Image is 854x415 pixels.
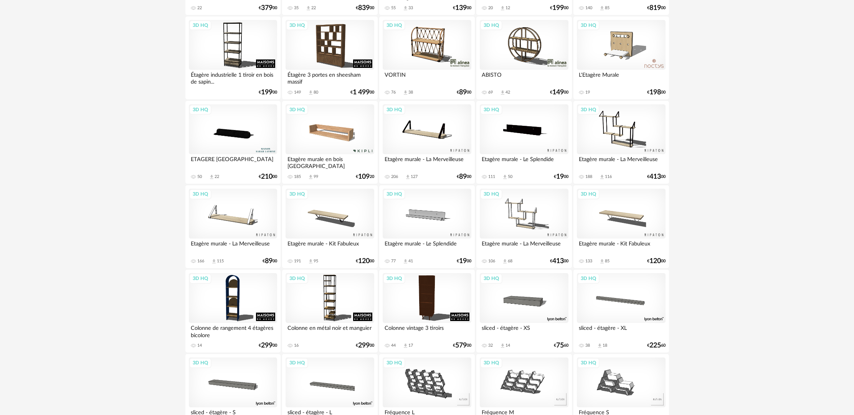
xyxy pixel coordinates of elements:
span: 379 [261,5,273,11]
div: 41 [408,259,413,264]
div: ABISTO [480,70,568,85]
span: 199 [552,5,564,11]
span: 839 [358,5,370,11]
div: € 00 [259,90,277,95]
div: 3D HQ [480,358,502,368]
span: 413 [552,259,564,264]
div: 50 [508,174,512,180]
a: 3D HQ Etagère murale - Kit Fabuleux 191 Download icon 95 €12000 [282,185,377,268]
div: 38 [585,343,590,348]
div: € 00 [263,259,277,264]
span: Download icon [306,5,311,11]
span: 225 [649,343,661,348]
span: Download icon [209,174,215,180]
div: 68 [508,259,512,264]
div: € 00 [554,174,568,180]
div: Étagère industrielle 1 tiroir en bois de sapin... [189,70,277,85]
div: 115 [217,259,224,264]
span: Download icon [308,174,314,180]
span: 299 [261,343,273,348]
span: 198 [649,90,661,95]
span: Download icon [211,259,217,264]
span: 579 [455,343,467,348]
div: 3D HQ [480,20,502,30]
div: € 00 [259,174,277,180]
div: 19 [585,90,590,95]
div: € 00 [356,343,374,348]
span: Download icon [403,5,408,11]
span: Download icon [599,5,605,11]
span: 19 [556,174,564,180]
div: 3D HQ [383,189,405,199]
div: € 00 [457,90,471,95]
div: € 00 [550,90,568,95]
div: 3D HQ [577,358,600,368]
div: 17 [408,343,413,348]
div: € 00 [259,343,277,348]
div: 95 [314,259,318,264]
div: 22 [311,5,316,11]
div: 44 [391,343,396,348]
a: 3D HQ ABISTO 69 Download icon 42 €14900 [476,16,572,99]
div: 20 [488,5,493,11]
a: 3D HQ sliced - étagère - XL 38 Download icon 18 €22560 [573,270,669,352]
span: Download icon [403,90,408,96]
span: 89 [459,174,467,180]
div: Étagère 3 portes en sheesham massif [286,70,374,85]
span: Download icon [599,174,605,180]
div: 3D HQ [189,20,211,30]
div: Etagère murale - La Merveilleuse [577,154,665,170]
div: 35 [294,5,299,11]
div: 3D HQ [480,189,502,199]
div: Colonne en métal noir et manguier [286,323,374,338]
span: 199 [261,90,273,95]
div: € 00 [457,174,471,180]
span: 120 [358,259,370,264]
span: Download icon [308,90,314,96]
div: € 60 [647,343,666,348]
a: 3D HQ Etagère murale - Kit Fabuleux 133 Download icon 85 €12000 [573,185,669,268]
div: Etagère murale - La Merveilleuse [189,239,277,254]
div: Colonne de rangement 4 étagères bicolore [189,323,277,338]
div: 99 [314,174,318,180]
div: sliced - étagère - XS [480,323,568,338]
a: 3D HQ Etagère murale - Le Splendide 77 Download icon 41 €1900 [379,185,474,268]
div: Colonne vintage 3 tiroirs [383,323,471,338]
div: Etagère murale - La Merveilleuse [383,154,471,170]
div: 3D HQ [383,358,405,368]
div: 116 [605,174,612,180]
div: € 00 [457,259,471,264]
div: 50 [197,174,202,180]
div: 22 [215,174,219,180]
div: 3D HQ [189,358,211,368]
div: sliced - étagère - XL [577,323,665,338]
div: 3D HQ [189,273,211,283]
div: Etagère murale - La Merveilleuse [480,239,568,254]
span: 139 [455,5,467,11]
div: € 20 [356,174,374,180]
span: Download icon [403,259,408,264]
div: 191 [294,259,301,264]
div: 77 [391,259,396,264]
div: 14 [505,343,510,348]
a: 3D HQ Etagère murale en bois [GEOGRAPHIC_DATA] 185 Download icon 99 €10920 [282,101,377,184]
div: € 00 [647,5,666,11]
div: 3D HQ [286,273,308,283]
div: 111 [488,174,495,180]
div: 185 [294,174,301,180]
a: 3D HQ Colonne de rangement 4 étagères bicolore 14 €29900 [185,270,281,352]
span: 120 [649,259,661,264]
div: 38 [408,90,413,95]
span: Download icon [500,5,505,11]
span: 819 [649,5,661,11]
div: 188 [585,174,592,180]
div: 3D HQ [577,189,600,199]
a: 3D HQ Colonne en métal noir et manguier 16 €29900 [282,270,377,352]
div: 3D HQ [286,189,308,199]
span: Download icon [599,259,605,264]
span: 109 [358,174,370,180]
span: Download icon [405,174,411,180]
div: 3D HQ [286,20,308,30]
div: 69 [488,90,493,95]
a: 3D HQ L'Etagère Murale 19 €19800 [573,16,669,99]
